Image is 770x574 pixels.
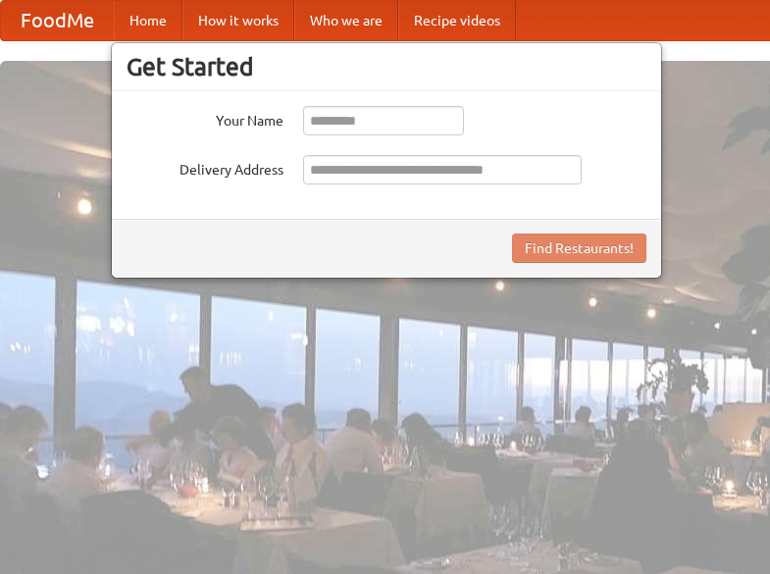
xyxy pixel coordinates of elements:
[114,1,182,40] a: Home
[127,106,283,130] label: Your Name
[398,1,516,40] a: Recipe videos
[294,1,398,40] a: Who we are
[127,52,646,81] h3: Get Started
[1,1,114,40] a: FoodMe
[182,1,294,40] a: How it works
[512,234,646,263] button: Find Restaurants!
[127,155,283,180] label: Delivery Address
